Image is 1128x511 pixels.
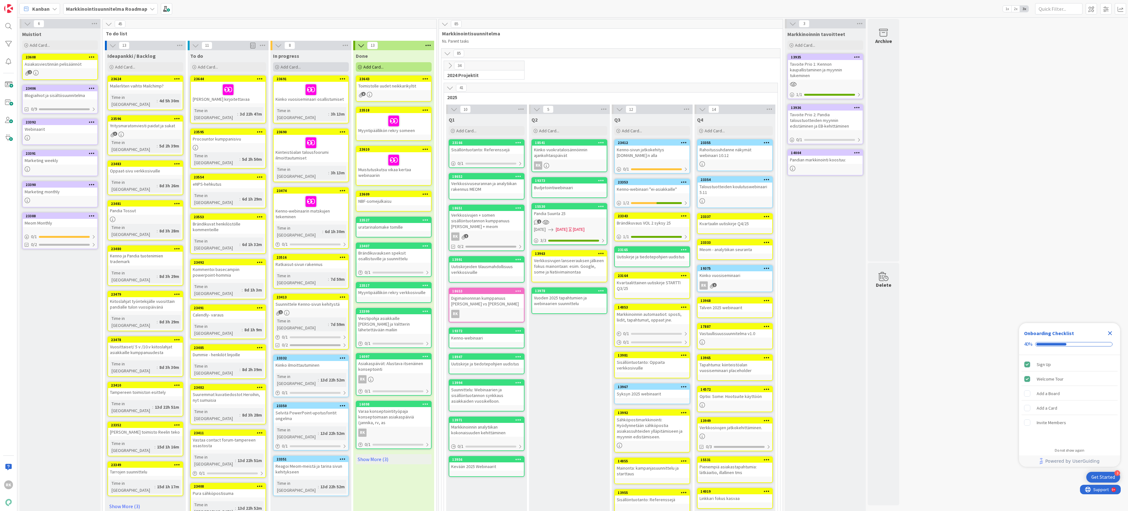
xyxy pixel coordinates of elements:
div: 23485 [191,345,265,351]
div: Archive [875,37,892,45]
div: Add a Board is incomplete. [1022,387,1118,400]
div: 0/1 [356,441,431,448]
div: Add a Board [1037,390,1060,397]
div: 23492 [191,260,265,265]
div: 14572 [698,387,772,392]
div: 13981Sisällöntuotanto: Oppaita verkkosivuille [615,352,689,372]
div: 19375 [698,266,772,271]
div: 18653 [449,288,524,294]
span: 8 [284,42,295,49]
div: Kiinko vuosiseminaari osallistumiset [274,82,348,103]
div: 17887Vastuullisuussuunnitelma v1.0 [698,324,772,338]
span: Markkinointisuunnitelma [442,30,775,37]
div: 23491Calendly- varaus [191,305,265,319]
div: 23410Tampereen toimiston esittely [108,382,183,396]
div: Checklist items [1019,355,1120,444]
div: 13991Uutiskirjeiden tilausmahdollisuus verkkosivuille [449,257,524,276]
span: Add Card... [363,64,384,70]
div: 40% [1024,341,1033,347]
span: Ideapankki / Backlog [107,53,156,59]
div: 3/3 [532,237,607,244]
div: 16098 [356,401,431,407]
div: 13949 [698,418,772,424]
div: 13965Tapahtuma: kiinteistöalan vuosiseminaari placeholder [698,355,772,375]
div: 23392Webinaarit [23,119,97,133]
div: 14855Mainonta: kampanjasuunnittelu ja starttaus [615,458,689,478]
span: 85 [453,50,464,57]
span: 0/9 [31,106,37,112]
div: 23407Brändikuvauksen speksit osallistuville ja suunnittelu [356,243,431,263]
input: Quick Filter... [1035,3,1083,15]
div: 23333Meom - analytiikan seuranta [698,240,772,254]
div: 23406 [26,86,97,91]
div: Welcome Tour is complete. [1022,372,1118,386]
span: In progress [273,53,299,59]
span: Support [13,1,29,9]
a: Show More (3) [356,454,432,464]
div: 23596 [111,117,183,121]
div: 23595 [191,129,265,135]
div: 15531Pienempiä asiakastapahtumia: lätkäaitio, illallinen tms [698,457,772,477]
div: 13936 [791,105,863,110]
div: 19372 [449,328,524,334]
div: RK [449,232,524,241]
span: Add Card... [795,42,815,48]
div: 23406 [23,86,97,91]
div: 18541Kiinko vuokrataloisännöinnin ajankohtaispäivät [532,140,607,159]
div: 23491 [191,305,265,311]
div: 23517 [356,283,431,288]
div: 18652 [449,174,524,179]
a: Powered by UserGuiding [1022,455,1117,467]
span: To do [190,53,203,59]
div: 23392 [23,119,97,125]
div: 23643 [359,77,431,81]
span: 14 [708,105,719,113]
img: Visit kanbanzone.com [4,4,13,13]
div: 23399 [356,309,431,314]
span: Markkinoinnin tavoitteet [787,31,845,37]
div: Onboarding Checklist [1024,329,1074,337]
div: 0/1 [615,330,689,338]
span: 12 [626,105,636,113]
div: 13992Sähköpostimarkkinointi: Hyödynnetään sähköpostia asiakassuhteiden ylläpitämiseen ja myynnin ... [615,410,689,441]
div: 23355 [698,140,772,146]
div: 23388 [23,213,97,219]
div: Open Get Started checklist, remaining modules: 3 [1086,472,1120,483]
div: 16097 [356,354,431,359]
div: 13949Verkkosivujen jatkokehittäminen. [698,418,772,432]
div: Welcome Tour [1037,375,1064,383]
div: 23478Vuosittaiset/ 5 v /10.v kiitoslahjat asiakkaille kumppanuudesta [108,337,183,357]
div: 13971 [449,417,524,423]
div: 13963 [532,251,607,256]
div: 23483 [108,161,183,167]
div: 23479 [108,292,183,297]
div: 23608 [26,55,97,59]
div: Invite Members is incomplete. [1022,416,1118,430]
div: 23481Pandia Tossut [108,201,183,215]
div: 0/1 [274,333,348,341]
div: 0/1 [274,442,348,450]
div: 23485Dummie - henkilöt linjoille [191,345,265,359]
div: 23624 [108,76,183,82]
div: Toimistolle uudet neikkarikyltit [356,82,431,90]
div: 23527uratarinalomake tomille [356,217,431,231]
div: 23553Brändikuvat henkilöstölle kommenteille [191,214,265,234]
div: 23644[PERSON_NAME] kirjoitettavaa [191,76,265,103]
div: 23337Kvartaalin uutiskirje Q4/25 [698,214,772,228]
span: 10 [460,105,471,113]
div: 23408 [191,484,265,489]
div: 23595Procountor kumppanisivu [191,129,265,143]
div: 23354Taloustuotteiden koulutuswebinaari 5.11 [698,177,772,196]
div: 23411 [191,430,265,436]
div: 18652Verkkosivuseurannan ja analytiikan rakennus MEOM [449,174,524,193]
div: 3h 13m [329,111,346,117]
div: 0/1 [191,469,265,477]
span: : [237,111,238,117]
div: 23388Meom Monthly [23,213,97,227]
span: 34 [454,62,465,69]
div: 0/1 [356,268,431,276]
div: 23474Kenno-webinaarin matskujen tekeminen [274,188,348,221]
div: Sign Up is complete. [1022,358,1118,371]
div: 23624Mailerliten vaihto Mailchimp? [108,76,183,90]
div: Sign Up [1037,361,1051,368]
